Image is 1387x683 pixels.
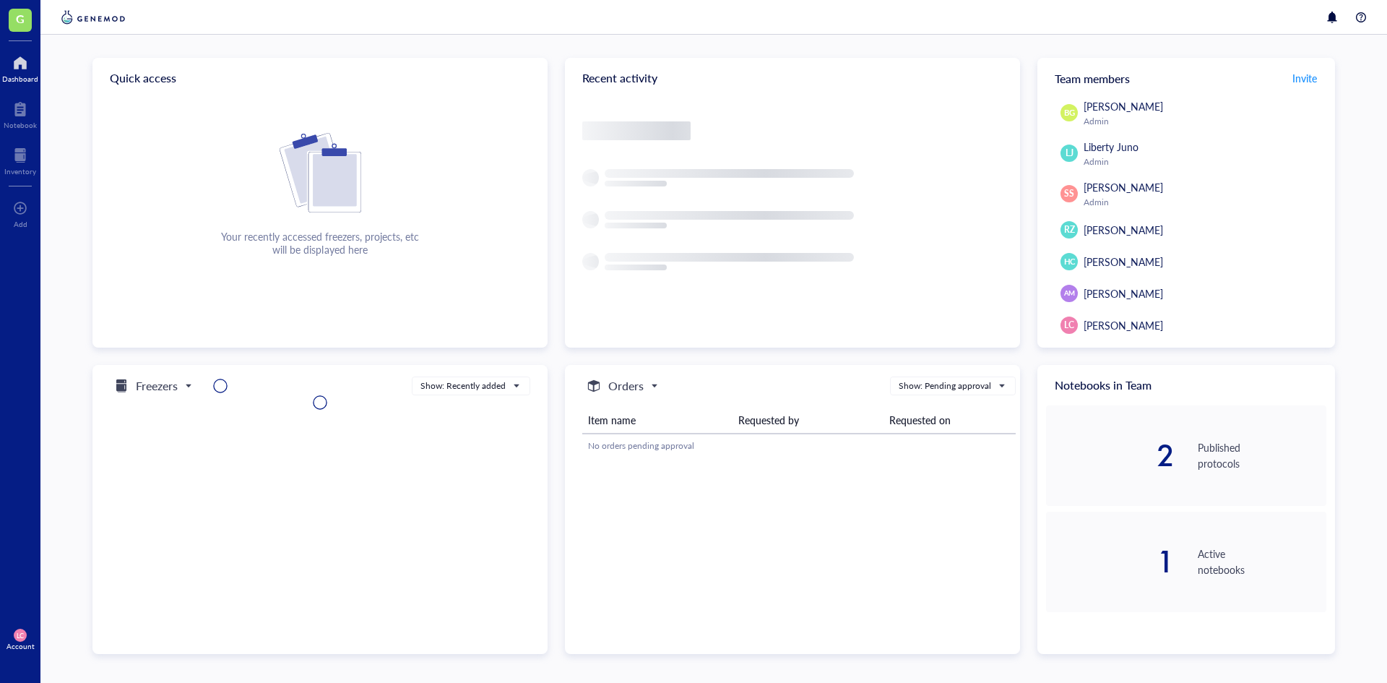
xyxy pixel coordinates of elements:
[4,167,36,176] div: Inventory
[2,51,38,83] a: Dashboard
[136,377,178,395] h5: Freezers
[1292,71,1317,85] span: Invite
[1063,256,1075,268] span: HC
[4,98,37,129] a: Notebook
[733,407,883,434] th: Requested by
[4,144,36,176] a: Inventory
[1084,139,1138,154] span: Liberty Juno
[1066,147,1073,160] span: LJ
[1292,66,1318,90] button: Invite
[1084,254,1163,269] span: [PERSON_NAME]
[1064,223,1075,236] span: RZ
[1037,365,1335,405] div: Notebooks in Team
[1046,441,1175,470] div: 2
[588,439,1010,452] div: No orders pending approval
[14,220,27,228] div: Add
[17,632,25,640] span: LC
[1084,223,1163,237] span: [PERSON_NAME]
[1198,546,1326,577] div: Active notebooks
[221,230,419,256] div: Your recently accessed freezers, projects, etc will be displayed here
[1198,439,1326,471] div: Published protocols
[92,58,548,98] div: Quick access
[1084,156,1321,168] div: Admin
[1084,116,1321,127] div: Admin
[7,642,35,650] div: Account
[1046,547,1175,576] div: 1
[883,407,1016,434] th: Requested on
[1084,286,1163,301] span: [PERSON_NAME]
[1084,99,1163,113] span: [PERSON_NAME]
[58,9,129,26] img: genemod-logo
[2,74,38,83] div: Dashboard
[1084,197,1321,208] div: Admin
[4,121,37,129] div: Notebook
[1063,288,1074,298] span: AM
[1084,180,1163,194] span: [PERSON_NAME]
[1064,187,1074,200] span: SS
[280,133,361,212] img: Cf+DiIyRRx+BTSbnYhsZzE9to3+AfuhVxcka4spAAAAAElFTkSuQmCC
[1063,107,1075,119] span: BG
[1037,58,1335,98] div: Team members
[1084,318,1163,332] span: [PERSON_NAME]
[608,377,644,395] h5: Orders
[16,9,25,27] span: G
[565,58,1020,98] div: Recent activity
[420,379,506,392] div: Show: Recently added
[1064,319,1074,332] span: LC
[899,379,991,392] div: Show: Pending approval
[582,407,733,434] th: Item name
